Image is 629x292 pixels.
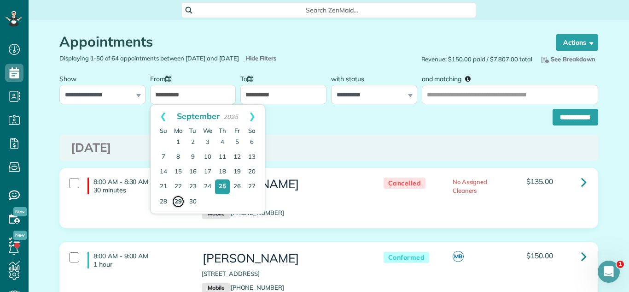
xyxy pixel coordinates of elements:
a: 1 [171,135,186,150]
div: Displaying 1-50 of 64 appointments between [DATE] and [DATE] [52,54,329,63]
a: 8 [171,150,186,165]
a: 3 [200,135,215,150]
iframe: Intercom live chat [598,261,620,283]
a: 5 [230,135,245,150]
label: To [240,70,258,87]
a: 14 [156,165,171,179]
a: 27 [245,179,259,194]
span: September [177,111,220,121]
a: Next [239,105,265,128]
span: Hide Filters [245,54,277,63]
span: Tuesday [189,127,196,134]
h3: [PERSON_NAME] [202,252,365,265]
a: Prev [151,105,176,128]
span: $150.00 [526,251,553,260]
a: 16 [186,165,200,179]
a: 9 [186,150,200,165]
span: Monday [174,127,182,134]
span: Friday [234,127,240,134]
p: 30 minutes [93,186,188,194]
h3: [DATE] [71,141,587,155]
a: 23 [186,179,200,194]
a: Mobile[PHONE_NUMBER] [202,284,284,291]
a: 17 [200,165,215,179]
a: 15 [171,165,186,179]
a: 22 [171,179,186,194]
span: New [13,231,27,240]
h1: Appointments [59,34,538,49]
a: 13 [245,150,259,165]
span: New [13,207,27,216]
a: 7 [156,150,171,165]
label: and matching [422,70,478,87]
a: 2 [186,135,200,150]
span: Sunday [160,127,167,134]
span: Thursday [219,127,226,134]
span: 1 [617,261,624,268]
span: 2025 [223,113,238,120]
span: Revenue: $150.00 paid / $7,807.00 total [421,55,532,64]
span: Cancelled [384,178,426,189]
a: 28 [156,195,171,209]
a: Mobile[PHONE_NUMBER] [202,209,284,216]
p: [STREET_ADDRESS] [202,269,365,278]
a: 6 [245,135,259,150]
a: 18 [215,165,230,179]
p: 1 hour [93,260,188,268]
a: 19 [230,165,245,179]
a: 10 [200,150,215,165]
h3: [PERSON_NAME] [202,178,365,191]
button: See Breakdown [537,54,598,64]
a: 4 [215,135,230,150]
h4: 8:00 AM - 9:00 AM [87,252,188,268]
a: 21 [156,179,171,194]
span: No Assigned Cleaners [453,178,488,194]
a: 30 [186,195,200,209]
span: Conformed [384,252,430,263]
h4: 8:00 AM - 8:30 AM [87,178,188,194]
label: From [150,70,176,87]
span: $135.00 [526,177,553,186]
p: [STREET_ADDRESS] [202,195,365,204]
button: Actions [556,34,598,51]
a: 12 [230,150,245,165]
a: 24 [200,179,215,194]
a: 20 [245,165,259,179]
span: Saturday [248,127,256,134]
a: 11 [215,150,230,165]
a: 26 [230,179,245,194]
span: See Breakdown [540,55,595,63]
span: Wednesday [203,127,212,134]
span: MB [453,251,464,262]
a: 25 [215,179,230,194]
a: Hide Filters [244,54,277,62]
a: 29 [172,195,185,208]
